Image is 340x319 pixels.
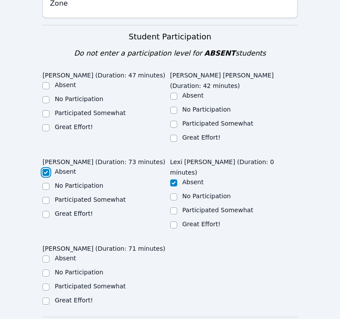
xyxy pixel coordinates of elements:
[182,207,253,214] label: Participated Somewhat
[55,283,126,290] label: Participated Somewhat
[55,297,93,304] label: Great Effort!
[42,241,165,254] legend: [PERSON_NAME] (Duration: 71 minutes)
[42,67,165,81] legend: [PERSON_NAME] (Duration: 47 minutes)
[55,168,76,175] label: Absent
[182,193,231,200] label: No Participation
[182,179,204,186] label: Absent
[55,95,103,102] label: No Participation
[55,182,103,189] label: No Participation
[42,48,298,59] div: Do not enter a participation level for students
[182,92,204,99] label: Absent
[170,67,298,91] legend: [PERSON_NAME] [PERSON_NAME] (Duration: 42 minutes)
[182,221,221,228] label: Great Effort!
[55,269,103,276] label: No Participation
[42,154,165,167] legend: [PERSON_NAME] (Duration: 73 minutes)
[182,134,221,141] label: Great Effort!
[170,154,298,178] legend: Lexi [PERSON_NAME] (Duration: 0 minutes)
[55,210,93,217] label: Great Effort!
[182,120,253,127] label: Participated Somewhat
[55,255,76,262] label: Absent
[55,196,126,203] label: Participated Somewhat
[42,31,298,43] h3: Student Participation
[55,81,76,88] label: Absent
[55,123,93,130] label: Great Effort!
[182,106,231,113] label: No Participation
[55,109,126,116] label: Participated Somewhat
[204,49,235,57] span: ABSENT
